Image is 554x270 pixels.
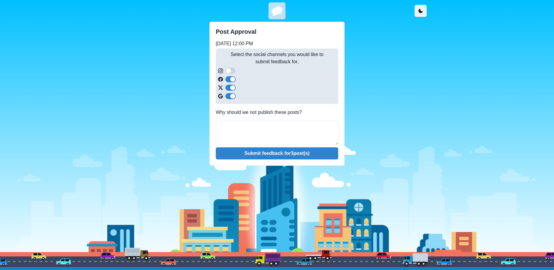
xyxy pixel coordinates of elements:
[216,28,338,35] h2: Post Approval
[218,51,336,65] p: Select the social channels you would like to submit feedback for.
[216,40,338,47] p: [DATE] 12:00 PM
[216,147,338,159] button: Submit feedback for3post(s)
[270,4,284,18] img: u8dYElcwoIgCIIgCIIgCIIgCIIgCIIgCIIgCIIgCIIgCIIgCIIgCIIgCIIgCIIgCIKgBfgfhTKg+uHK8RYAAAAASUVORK5CYII=
[216,109,338,116] p: Why should we not publish these posts?
[415,5,427,17] button: Toggle Mode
